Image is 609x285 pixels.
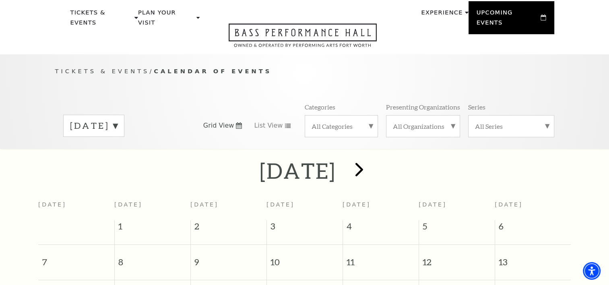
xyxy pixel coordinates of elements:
[38,196,114,220] th: [DATE]
[55,68,150,74] span: Tickets & Events
[266,201,295,208] span: [DATE]
[343,220,419,236] span: 4
[138,8,194,32] p: Plan Your Visit
[421,8,462,22] p: Experience
[70,120,118,132] label: [DATE]
[468,103,485,111] p: Series
[267,220,343,236] span: 3
[254,121,283,130] span: List View
[305,103,335,111] p: Categories
[343,245,419,273] span: 11
[583,262,601,280] div: Accessibility Menu
[200,23,406,54] a: Open this option
[203,121,234,130] span: Grid View
[260,158,336,184] h2: [DATE]
[114,201,142,208] span: [DATE]
[343,201,371,208] span: [DATE]
[419,220,495,236] span: 5
[386,103,460,111] p: Presenting Organizations
[343,157,373,185] button: next
[495,245,571,273] span: 13
[419,245,495,273] span: 12
[38,245,114,273] span: 7
[154,68,272,74] span: Calendar of Events
[475,122,547,130] label: All Series
[495,201,523,208] span: [DATE]
[495,220,571,236] span: 6
[393,122,453,130] label: All Organizations
[191,245,266,273] span: 9
[312,122,371,130] label: All Categories
[190,201,219,208] span: [DATE]
[55,66,554,76] p: /
[191,220,266,236] span: 2
[115,220,190,236] span: 1
[70,8,133,32] p: Tickets & Events
[477,8,539,32] p: Upcoming Events
[419,201,447,208] span: [DATE]
[115,245,190,273] span: 8
[267,245,343,273] span: 10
